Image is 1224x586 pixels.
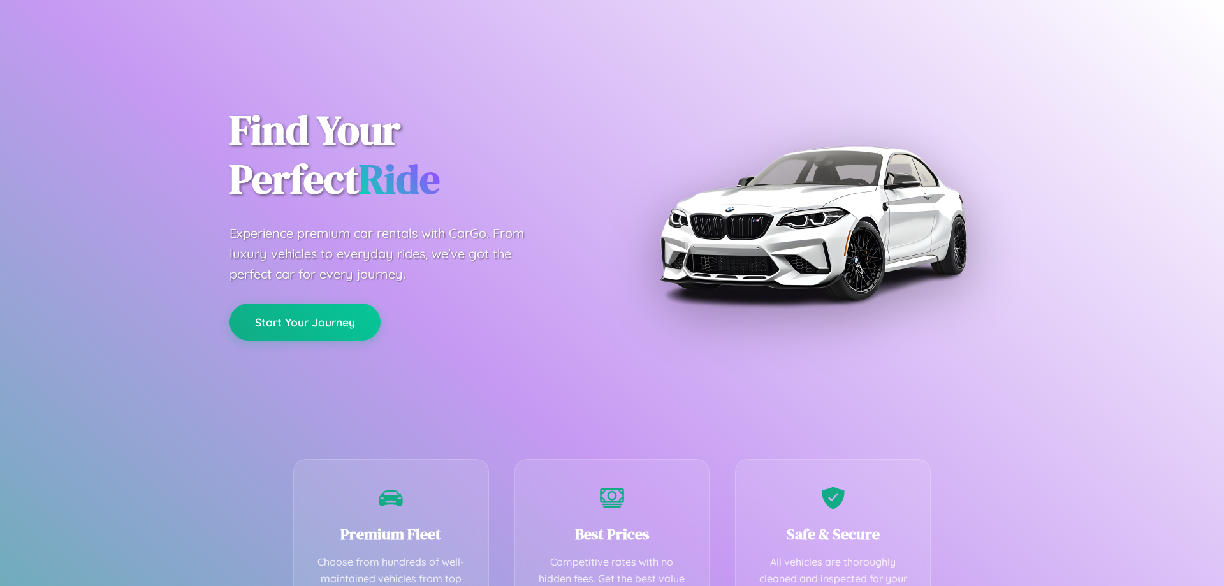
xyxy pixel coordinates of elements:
[229,106,593,204] h1: Find Your Perfect
[229,304,381,341] button: Start Your Journey
[359,151,440,207] span: Ride
[229,223,548,284] p: Experience premium car rentals with CarGo. From luxury vehicles to everyday rides, we've got the ...
[534,524,690,545] h3: Best Prices
[653,64,972,383] img: Premium BMW car rental vehicle
[313,524,469,545] h3: Premium Fleet
[755,524,911,545] h3: Safe & Secure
